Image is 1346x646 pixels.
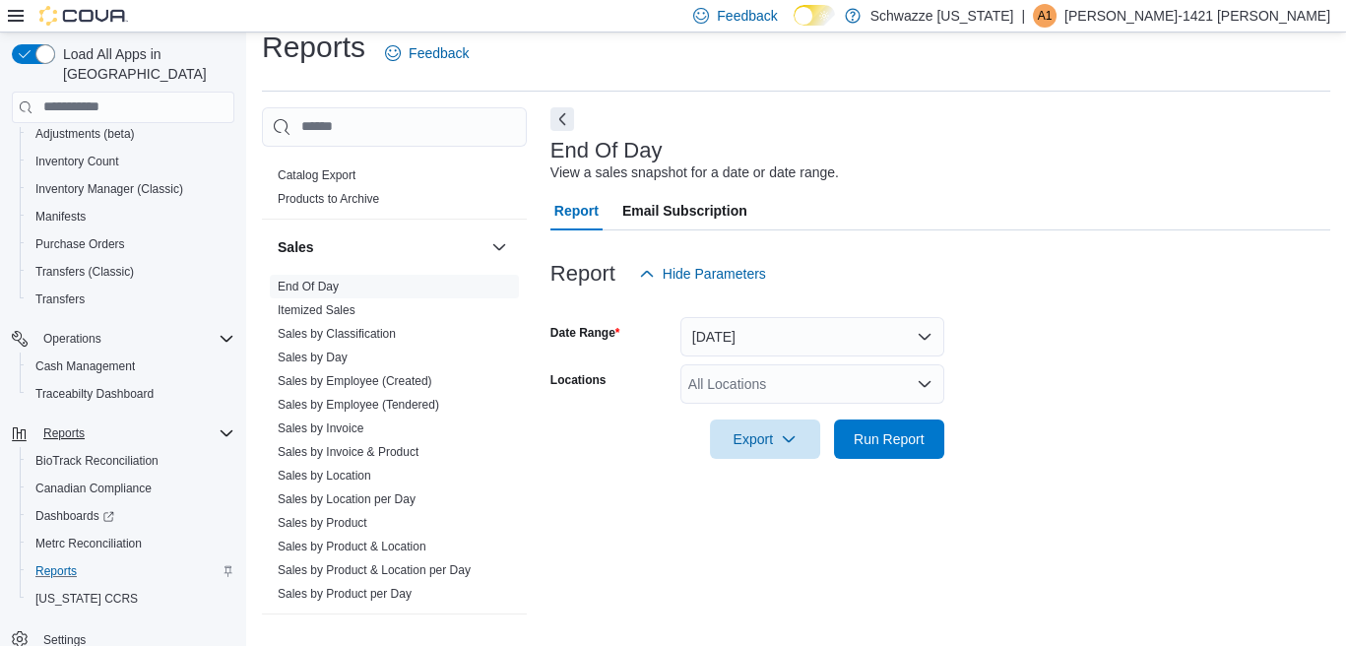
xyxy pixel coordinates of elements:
[278,516,367,530] a: Sales by Product
[870,4,1014,28] p: Schwazze [US_STATE]
[278,539,426,554] span: Sales by Product & Location
[28,532,150,555] a: Metrc Reconciliation
[28,559,234,583] span: Reports
[278,468,371,484] span: Sales by Location
[20,353,242,380] button: Cash Management
[28,150,127,173] a: Inventory Count
[278,279,339,294] span: End Of Day
[409,43,469,63] span: Feedback
[20,380,242,408] button: Traceabilty Dashboard
[278,302,355,318] span: Itemized Sales
[278,515,367,531] span: Sales by Product
[20,557,242,585] button: Reports
[550,372,607,388] label: Locations
[20,447,242,475] button: BioTrack Reconciliation
[278,374,432,388] a: Sales by Employee (Created)
[28,559,85,583] a: Reports
[28,260,142,284] a: Transfers (Classic)
[717,6,777,26] span: Feedback
[622,191,747,230] span: Email Subscription
[278,445,418,459] a: Sales by Invoice & Product
[262,163,527,219] div: Products
[278,562,471,578] span: Sales by Product & Location per Day
[278,168,355,182] a: Catalog Export
[278,492,416,506] a: Sales by Location per Day
[278,587,412,601] a: Sales by Product per Day
[794,5,835,26] input: Dark Mode
[663,264,766,284] span: Hide Parameters
[631,254,774,293] button: Hide Parameters
[28,288,93,311] a: Transfers
[278,540,426,553] a: Sales by Product & Location
[35,126,135,142] span: Adjustments (beta)
[28,532,234,555] span: Metrc Reconciliation
[35,386,154,402] span: Traceabilty Dashboard
[28,177,191,201] a: Inventory Manager (Classic)
[35,358,135,374] span: Cash Management
[550,107,574,131] button: Next
[4,325,242,353] button: Operations
[710,420,820,459] button: Export
[35,421,93,445] button: Reports
[35,481,152,496] span: Canadian Compliance
[278,327,396,341] a: Sales by Classification
[487,124,511,148] button: Products
[917,376,932,392] button: Open list of options
[1038,4,1053,28] span: A1
[550,162,839,183] div: View a sales snapshot for a date or date range.
[20,148,242,175] button: Inventory Count
[20,258,242,286] button: Transfers (Classic)
[278,351,348,364] a: Sales by Day
[377,33,477,73] a: Feedback
[4,420,242,447] button: Reports
[35,236,125,252] span: Purchase Orders
[834,420,944,459] button: Run Report
[28,587,146,611] a: [US_STATE] CCRS
[278,398,439,412] a: Sales by Employee (Tendered)
[28,232,133,256] a: Purchase Orders
[35,563,77,579] span: Reports
[20,286,242,313] button: Transfers
[278,237,483,257] button: Sales
[20,475,242,502] button: Canadian Compliance
[794,26,795,27] span: Dark Mode
[35,181,183,197] span: Inventory Manager (Classic)
[1021,4,1025,28] p: |
[1033,4,1057,28] div: Amanda-1421 Lyons
[35,421,234,445] span: Reports
[28,288,234,311] span: Transfers
[20,585,242,613] button: [US_STATE] CCRS
[722,420,808,459] span: Export
[35,264,134,280] span: Transfers (Classic)
[550,262,615,286] h3: Report
[278,350,348,365] span: Sales by Day
[28,382,161,406] a: Traceabilty Dashboard
[20,203,242,230] button: Manifests
[262,28,365,67] h1: Reports
[1064,4,1330,28] p: [PERSON_NAME]-1421 [PERSON_NAME]
[20,120,242,148] button: Adjustments (beta)
[278,326,396,342] span: Sales by Classification
[28,122,234,146] span: Adjustments (beta)
[262,275,527,614] div: Sales
[278,586,412,602] span: Sales by Product per Day
[28,260,234,284] span: Transfers (Classic)
[278,373,432,389] span: Sales by Employee (Created)
[20,502,242,530] a: Dashboards
[43,425,85,441] span: Reports
[28,122,143,146] a: Adjustments (beta)
[55,44,234,84] span: Load All Apps in [GEOGRAPHIC_DATA]
[278,192,379,206] a: Products to Archive
[278,191,379,207] span: Products to Archive
[28,587,234,611] span: Washington CCRS
[35,453,159,469] span: BioTrack Reconciliation
[680,317,944,356] button: [DATE]
[28,232,234,256] span: Purchase Orders
[278,420,363,436] span: Sales by Invoice
[28,355,143,378] a: Cash Management
[278,280,339,293] a: End Of Day
[20,530,242,557] button: Metrc Reconciliation
[28,477,234,500] span: Canadian Compliance
[28,449,166,473] a: BioTrack Reconciliation
[28,382,234,406] span: Traceabilty Dashboard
